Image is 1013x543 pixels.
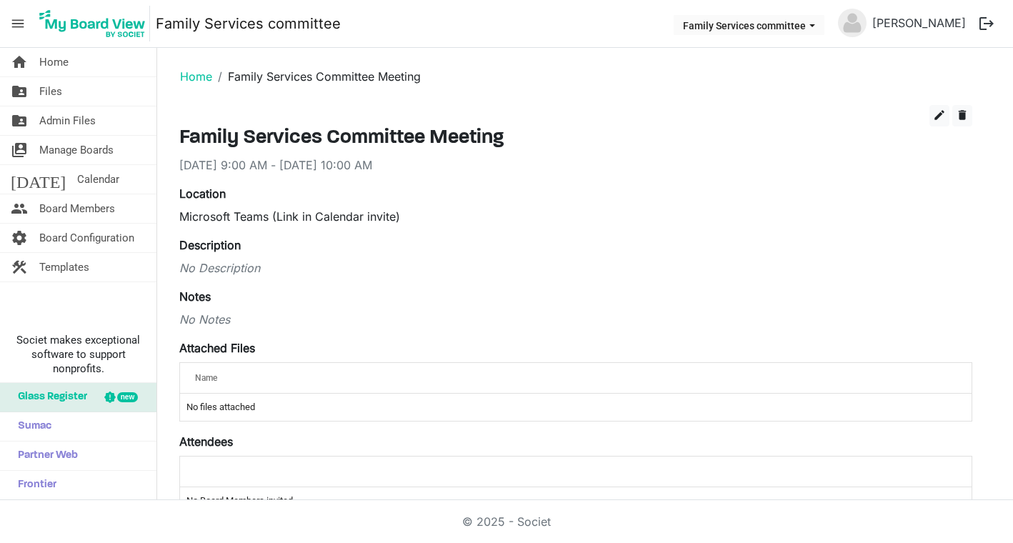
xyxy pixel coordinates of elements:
span: Board Configuration [39,224,134,252]
a: © 2025 - Societ [462,514,551,529]
span: Home [39,48,69,76]
div: new [117,392,138,402]
a: My Board View Logo [35,6,156,41]
label: Attached Files [179,339,255,357]
span: Files [39,77,62,106]
span: menu [4,10,31,37]
a: Home [180,69,212,84]
span: Societ makes exceptional software to support nonprofits. [6,333,150,376]
li: Family Services Committee Meeting [212,68,421,85]
img: My Board View Logo [35,6,150,41]
span: Admin Files [39,106,96,135]
span: Templates [39,253,89,282]
h3: Family Services Committee Meeting [179,126,972,151]
span: settings [11,224,28,252]
a: Family Services committee [156,9,341,38]
label: Description [179,236,241,254]
div: Microsoft Teams (Link in Calendar invite) [179,208,972,225]
span: Name [195,373,217,383]
span: Board Members [39,194,115,223]
span: people [11,194,28,223]
td: No files attached [180,394,972,421]
label: Attendees [179,433,233,450]
div: [DATE] 9:00 AM - [DATE] 10:00 AM [179,156,972,174]
td: No Board Members invited [180,487,972,514]
span: Frontier [11,471,56,499]
a: [PERSON_NAME] [867,9,972,37]
button: logout [972,9,1002,39]
label: Location [179,185,226,202]
div: No Notes [179,311,972,328]
div: No Description [179,259,972,277]
span: folder_shared [11,106,28,135]
span: Glass Register [11,383,87,412]
button: Family Services committee dropdownbutton [674,15,824,35]
label: Notes [179,288,211,305]
span: [DATE] [11,165,66,194]
span: construction [11,253,28,282]
span: Partner Web [11,442,78,470]
button: edit [929,105,949,126]
span: delete [956,109,969,121]
span: edit [933,109,946,121]
img: no-profile-picture.svg [838,9,867,37]
span: home [11,48,28,76]
span: Manage Boards [39,136,114,164]
span: Calendar [77,165,119,194]
button: delete [952,105,972,126]
span: folder_shared [11,77,28,106]
span: Sumac [11,412,51,441]
span: switch_account [11,136,28,164]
